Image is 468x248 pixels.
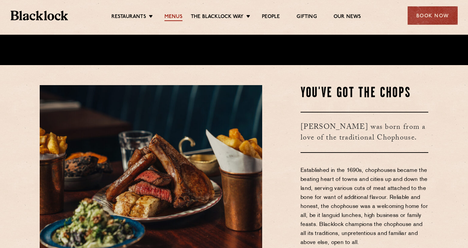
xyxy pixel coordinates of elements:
[191,14,244,21] a: The Blacklock Way
[301,85,428,102] h2: You've Got The Chops
[297,14,317,21] a: Gifting
[334,14,361,21] a: Our News
[11,11,68,20] img: BL_Textured_Logo-footer-cropped.svg
[301,112,428,153] h3: [PERSON_NAME] was born from a love of the traditional Chophouse.
[301,166,428,247] p: Established in the 1690s, chophouses became the beating heart of towns and cities up and down the...
[164,14,182,21] a: Menus
[111,14,146,21] a: Restaurants
[408,6,458,25] div: Book Now
[262,14,280,21] a: People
